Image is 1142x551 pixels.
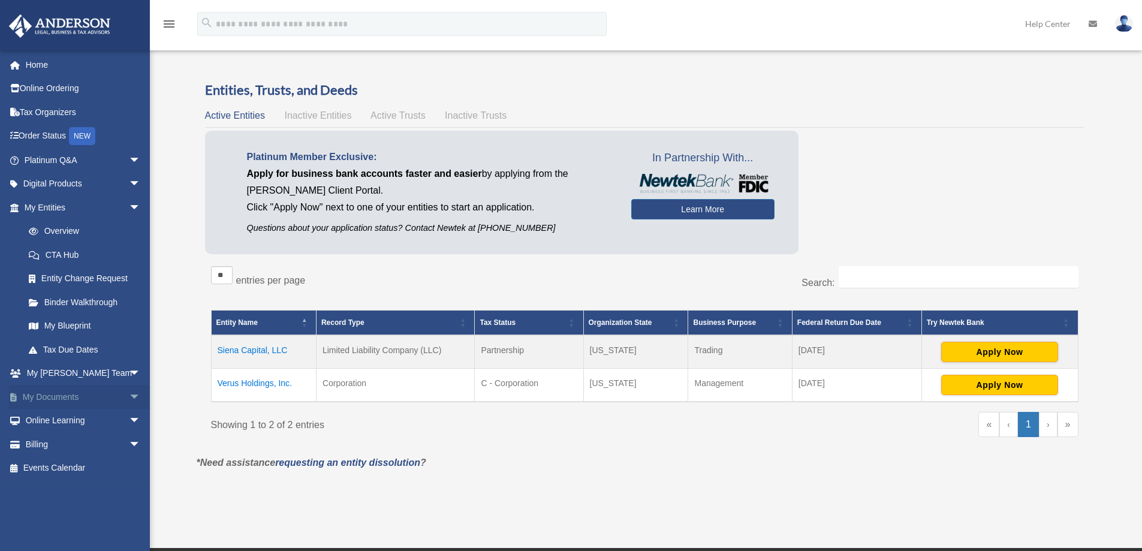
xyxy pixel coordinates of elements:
td: Trading [688,335,792,369]
a: Online Ordering [8,77,159,101]
td: Limited Liability Company (LLC) [316,335,474,369]
p: Questions about your application status? Contact Newtek at [PHONE_NUMBER] [247,221,613,236]
td: Partnership [475,335,583,369]
a: Tax Organizers [8,100,159,124]
span: Inactive Trusts [445,110,507,121]
img: Anderson Advisors Platinum Portal [5,14,114,38]
em: *Need assistance ? [197,457,426,468]
td: [US_STATE] [583,335,688,369]
a: Tax Due Dates [17,338,153,362]
button: Apply Now [941,342,1058,362]
p: Click "Apply Now" next to one of your entities to start an application. [247,199,613,216]
span: Active Trusts [370,110,426,121]
a: Platinum Q&Aarrow_drop_down [8,148,159,172]
label: Search: [801,278,834,288]
a: Binder Walkthrough [17,290,153,314]
td: Verus Holdings, Inc. [211,369,316,402]
span: Active Entities [205,110,265,121]
a: First [978,412,999,437]
th: Entity Name: Activate to invert sorting [211,311,316,336]
span: Business Purpose [693,318,756,327]
span: Tax Status [480,318,516,327]
i: menu [162,17,176,31]
a: Next [1039,412,1057,437]
th: Federal Return Due Date: Activate to sort [792,311,921,336]
h3: Entities, Trusts, and Deeds [205,81,1084,100]
th: Record Type: Activate to sort [316,311,474,336]
th: Tax Status: Activate to sort [475,311,583,336]
span: Apply for business bank accounts faster and easier [247,168,482,179]
span: arrow_drop_down [129,385,153,410]
td: Management [688,369,792,402]
i: search [200,16,213,29]
a: Learn More [631,199,775,219]
a: Entity Change Request [17,267,153,291]
span: Entity Name [216,318,258,327]
span: arrow_drop_down [129,172,153,197]
a: requesting an entity dissolution [275,457,420,468]
p: by applying from the [PERSON_NAME] Client Portal. [247,165,613,199]
a: menu [162,21,176,31]
a: Digital Productsarrow_drop_down [8,172,159,196]
span: arrow_drop_down [129,409,153,433]
span: Organization State [589,318,652,327]
a: My Blueprint [17,314,153,338]
th: Organization State: Activate to sort [583,311,688,336]
a: 1 [1018,412,1039,437]
a: My Entitiesarrow_drop_down [8,195,153,219]
span: Inactive Entities [284,110,351,121]
label: entries per page [236,275,306,285]
a: Last [1057,412,1078,437]
td: [DATE] [792,369,921,402]
a: Billingarrow_drop_down [8,432,159,456]
a: Home [8,53,159,77]
div: Try Newtek Bank [927,315,1060,330]
div: NEW [69,127,95,145]
a: Events Calendar [8,456,159,480]
a: Overview [17,219,147,243]
td: Siena Capital, LLC [211,335,316,369]
th: Try Newtek Bank : Activate to sort [921,311,1078,336]
span: Record Type [321,318,364,327]
a: My [PERSON_NAME] Teamarrow_drop_down [8,362,159,386]
a: My Documentsarrow_drop_down [8,385,159,409]
span: arrow_drop_down [129,195,153,220]
td: [DATE] [792,335,921,369]
span: arrow_drop_down [129,362,153,386]
a: Previous [999,412,1018,437]
button: Apply Now [941,375,1058,395]
a: Order StatusNEW [8,124,159,149]
span: Federal Return Due Date [797,318,881,327]
a: CTA Hub [17,243,153,267]
td: [US_STATE] [583,369,688,402]
span: arrow_drop_down [129,148,153,173]
img: NewtekBankLogoSM.png [637,174,769,193]
th: Business Purpose: Activate to sort [688,311,792,336]
img: User Pic [1115,15,1133,32]
span: arrow_drop_down [129,432,153,457]
a: Online Learningarrow_drop_down [8,409,159,433]
div: Showing 1 to 2 of 2 entries [211,412,636,433]
td: Corporation [316,369,474,402]
span: In Partnership With... [631,149,775,168]
td: C - Corporation [475,369,583,402]
p: Platinum Member Exclusive: [247,149,613,165]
